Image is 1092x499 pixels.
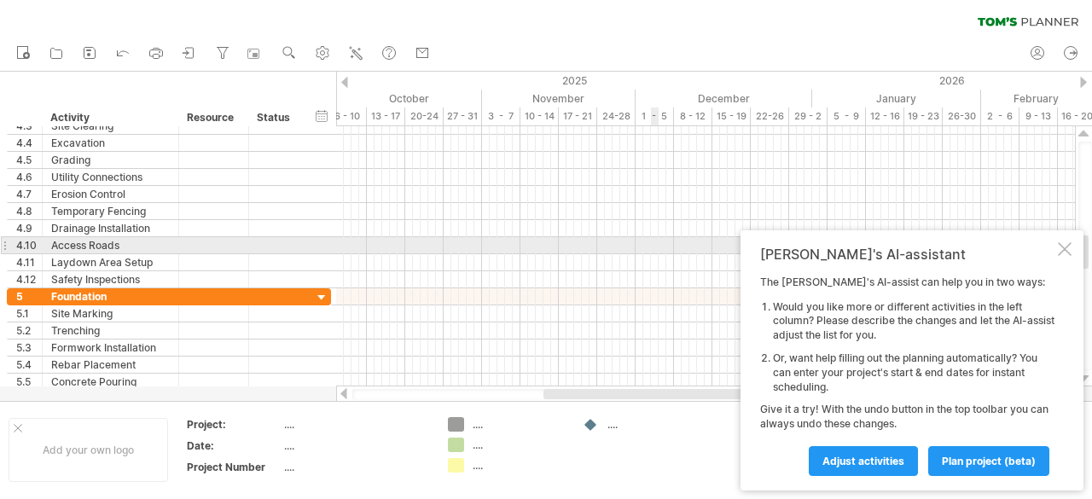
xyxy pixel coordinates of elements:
[473,458,566,473] div: ....
[751,107,789,125] div: 22-26
[16,203,42,219] div: 4.8
[16,220,42,236] div: 4.9
[828,107,866,125] div: 5 - 9
[520,107,559,125] div: 10 - 14
[760,246,1054,263] div: [PERSON_NAME]'s AI-assistant
[597,107,636,125] div: 24-28
[943,107,981,125] div: 26-30
[789,107,828,125] div: 29 - 2
[559,107,597,125] div: 17 - 21
[51,186,170,202] div: Erosion Control
[942,455,1036,467] span: plan project (beta)
[367,107,405,125] div: 13 - 17
[822,455,904,467] span: Adjust activities
[773,300,1054,343] li: Would you like more or different activities in the left column? Please describe the changes and l...
[16,357,42,373] div: 5.4
[16,237,42,253] div: 4.10
[305,90,482,107] div: October 2025
[904,107,943,125] div: 19 - 23
[981,107,1019,125] div: 2 - 6
[9,418,168,482] div: Add your own logo
[674,107,712,125] div: 8 - 12
[809,446,918,476] a: Adjust activities
[50,109,169,126] div: Activity
[16,339,42,356] div: 5.3
[16,135,42,151] div: 4.4
[16,254,42,270] div: 4.11
[51,237,170,253] div: Access Roads
[51,374,170,390] div: Concrete Pouring
[51,254,170,270] div: Laydown Area Setup
[636,107,674,125] div: 1 - 5
[16,322,42,339] div: 5.2
[284,460,427,474] div: ....
[187,438,281,453] div: Date:
[812,90,981,107] div: January 2026
[51,322,170,339] div: Trenching
[928,446,1049,476] a: plan project (beta)
[16,169,42,185] div: 4.6
[51,305,170,322] div: Site Marking
[607,417,700,432] div: ....
[187,109,239,126] div: Resource
[1019,107,1058,125] div: 9 - 13
[51,169,170,185] div: Utility Connections
[16,271,42,287] div: 4.12
[16,288,42,305] div: 5
[444,107,482,125] div: 27 - 31
[284,438,427,453] div: ....
[51,357,170,373] div: Rebar Placement
[712,107,751,125] div: 15 - 19
[405,107,444,125] div: 20-24
[328,107,367,125] div: 6 - 10
[866,107,904,125] div: 12 - 16
[51,152,170,168] div: Grading
[51,339,170,356] div: Formwork Installation
[636,90,812,107] div: December 2025
[16,374,42,390] div: 5.5
[284,417,427,432] div: ....
[51,271,170,287] div: Safety Inspections
[187,417,281,432] div: Project:
[16,305,42,322] div: 5.1
[51,203,170,219] div: Temporary Fencing
[773,351,1054,394] li: Or, want help filling out the planning automatically? You can enter your project's start & end da...
[187,460,281,474] div: Project Number
[760,276,1054,475] div: The [PERSON_NAME]'s AI-assist can help you in two ways: Give it a try! With the undo button in th...
[482,90,636,107] div: November 2025
[51,220,170,236] div: Drainage Installation
[473,417,566,432] div: ....
[473,438,566,452] div: ....
[51,288,170,305] div: Foundation
[16,152,42,168] div: 4.5
[257,109,294,126] div: Status
[16,186,42,202] div: 4.7
[482,107,520,125] div: 3 - 7
[51,135,170,151] div: Excavation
